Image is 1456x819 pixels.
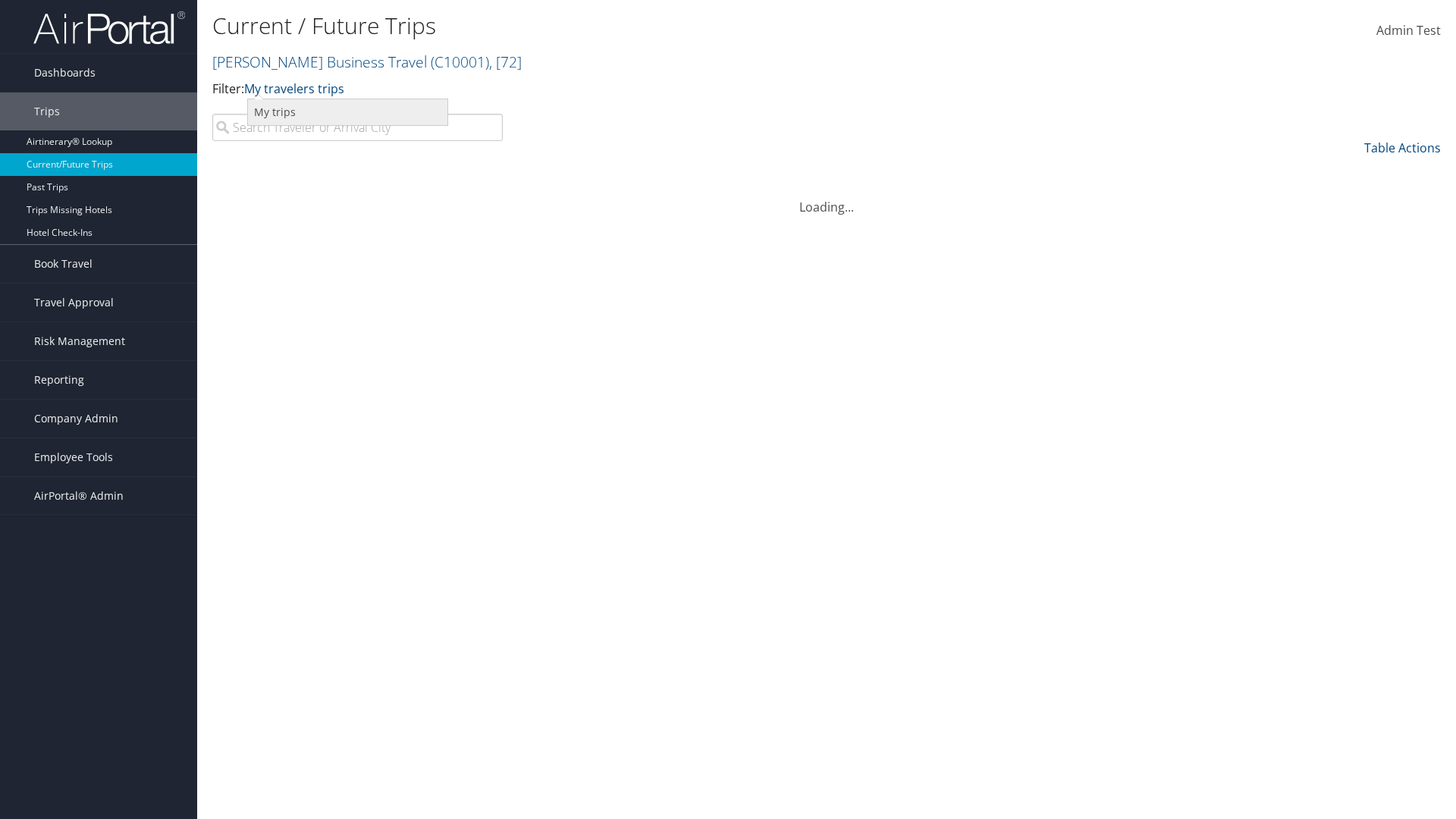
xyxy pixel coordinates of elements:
span: Reporting [34,361,84,399]
a: [PERSON_NAME] Business Travel [212,52,522,72]
span: Dashboards [34,54,96,92]
a: My travelers trips [244,80,344,97]
span: , [ 72 ] [489,52,522,72]
input: Search Traveler or Arrival City [212,114,503,141]
span: Company Admin [34,400,118,438]
span: AirPortal® Admin [34,477,124,515]
a: Table Actions [1364,140,1441,156]
a: My trips [248,99,447,125]
img: airportal-logo.png [33,10,185,45]
span: Trips [34,93,60,130]
span: Book Travel [34,245,93,283]
span: Admin Test [1376,22,1441,39]
span: Travel Approval [34,284,114,322]
h1: Current / Future Trips [212,10,1031,42]
span: Employee Tools [34,438,113,476]
span: ( C10001 ) [431,52,489,72]
span: Risk Management [34,322,125,360]
p: Filter: [212,80,1031,99]
a: Admin Test [1376,8,1441,55]
div: Loading... [212,180,1441,216]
